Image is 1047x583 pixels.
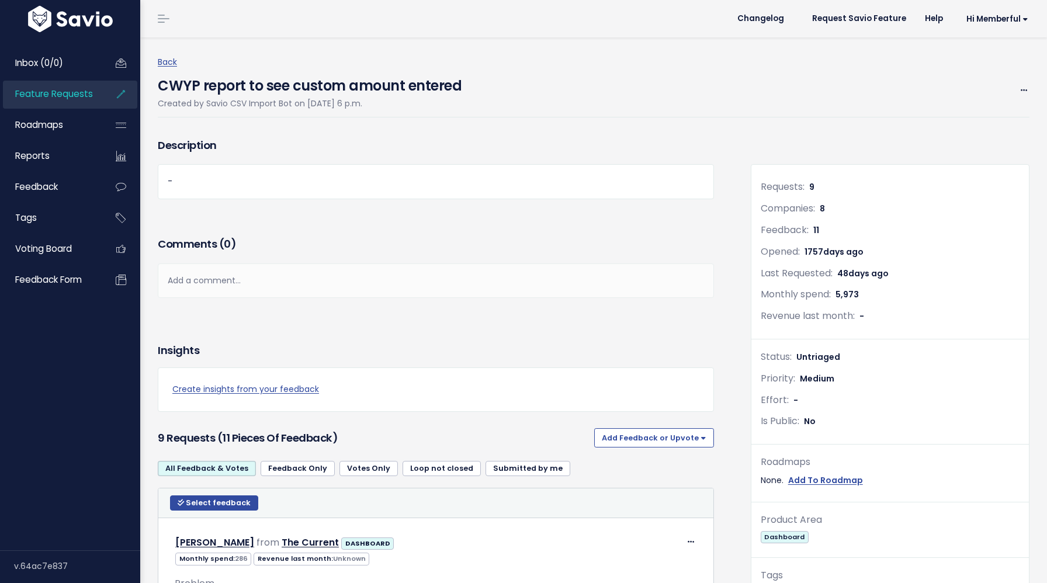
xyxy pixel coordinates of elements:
[158,70,462,96] h4: CWYP report to see custom amount entered
[3,204,97,231] a: Tags
[737,15,784,23] span: Changelog
[761,202,815,215] span: Companies:
[3,112,97,138] a: Roadmaps
[820,203,825,214] span: 8
[282,536,339,549] a: The Current
[3,81,97,107] a: Feature Requests
[486,461,570,476] a: Submitted by me
[158,98,362,109] span: Created by Savio CSV Import Bot on [DATE] 6 p.m.
[15,211,37,224] span: Tags
[761,512,1020,529] div: Product Area
[14,551,140,581] div: v.64ac7e837
[804,415,816,427] span: No
[224,237,231,251] span: 0
[175,536,254,549] a: [PERSON_NAME]
[835,289,859,300] span: 5,973
[15,119,63,131] span: Roadmaps
[761,350,792,363] span: Status:
[761,393,789,407] span: Effort:
[848,268,889,279] span: days ago
[158,137,714,154] h3: Description
[3,143,97,169] a: Reports
[175,553,251,565] span: Monthly spend:
[761,414,799,428] span: Is Public:
[761,454,1020,471] div: Roadmaps
[952,10,1038,28] a: Hi Memberful
[158,342,199,359] h3: Insights
[803,10,916,27] a: Request Savio Feature
[966,15,1028,23] span: Hi Memberful
[345,539,390,548] strong: DASHBOARD
[796,351,840,363] span: Untriaged
[594,428,714,447] button: Add Feedback or Upvote
[15,273,82,286] span: Feedback form
[761,180,805,193] span: Requests:
[158,461,256,476] a: All Feedback & Votes
[254,553,369,565] span: Revenue last month:
[168,174,704,189] p: -
[25,6,116,32] img: logo-white.9d6f32f41409.svg
[809,181,814,193] span: 9
[403,461,481,476] a: Loop not closed
[761,531,809,543] span: Dashboard
[158,263,714,298] div: Add a comment...
[859,310,864,322] span: -
[761,245,800,258] span: Opened:
[172,382,699,397] a: Create insights from your feedback
[3,235,97,262] a: Voting Board
[158,236,714,252] h3: Comments ( )
[793,394,798,406] span: -
[3,173,97,200] a: Feedback
[761,473,1020,488] div: None.
[761,372,795,385] span: Priority:
[256,536,279,549] span: from
[805,246,864,258] span: 1757
[15,57,63,69] span: Inbox (0/0)
[186,498,251,508] span: Select feedback
[15,150,50,162] span: Reports
[339,461,398,476] a: Votes Only
[170,495,258,511] button: Select feedback
[333,554,366,563] span: Unknown
[837,268,889,279] span: 48
[158,56,177,68] a: Back
[261,461,335,476] a: Feedback Only
[813,224,819,236] span: 11
[788,473,863,488] a: Add To Roadmap
[3,266,97,293] a: Feedback form
[15,88,93,100] span: Feature Requests
[158,430,590,446] h3: 9 Requests (11 pieces of Feedback)
[15,181,58,193] span: Feedback
[3,50,97,77] a: Inbox (0/0)
[761,287,831,301] span: Monthly spend:
[823,246,864,258] span: days ago
[761,266,833,280] span: Last Requested:
[235,554,248,563] span: 286
[800,373,834,384] span: Medium
[761,309,855,322] span: Revenue last month:
[15,242,72,255] span: Voting Board
[916,10,952,27] a: Help
[761,223,809,237] span: Feedback:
